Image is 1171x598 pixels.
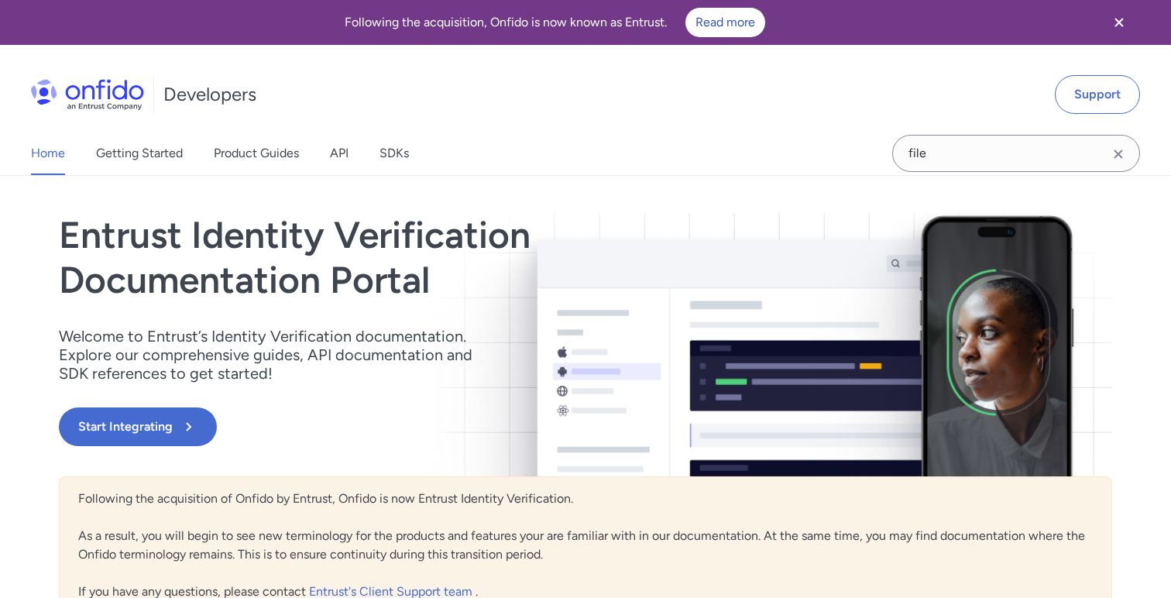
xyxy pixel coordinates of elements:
a: SDKs [379,132,409,175]
a: Product Guides [214,132,299,175]
svg: Clear search field button [1109,145,1128,163]
div: Following the acquisition, Onfido is now known as Entrust. [19,8,1090,37]
a: Home [31,132,65,175]
input: Onfido search input field [892,135,1140,172]
svg: Close banner [1110,13,1128,32]
img: Onfido Logo [31,79,144,110]
a: Read more [685,8,765,37]
a: API [330,132,349,175]
h1: Developers [163,82,256,107]
a: Getting Started [96,132,183,175]
p: Welcome to Entrust’s Identity Verification documentation. Explore our comprehensive guides, API d... [59,327,493,383]
button: Start Integrating [59,407,217,446]
h1: Entrust Identity Verification Documentation Portal [59,213,796,302]
a: Start Integrating [59,407,796,446]
a: Support [1055,75,1140,114]
button: Close banner [1090,3,1148,42]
